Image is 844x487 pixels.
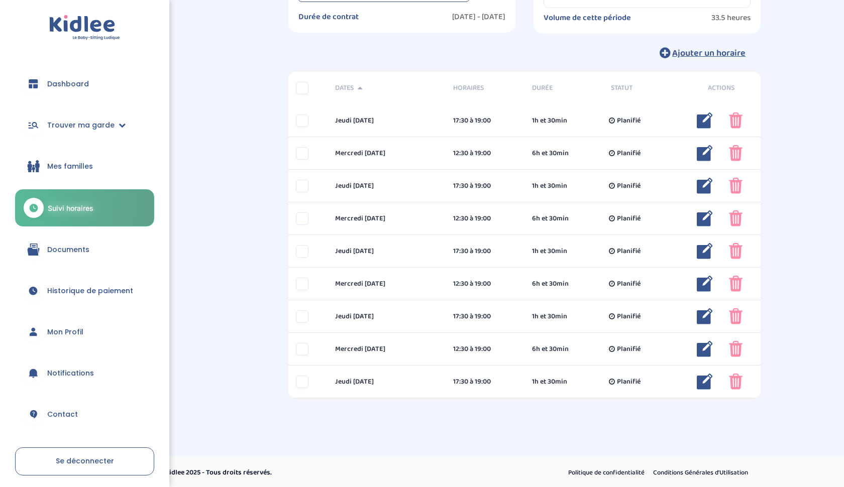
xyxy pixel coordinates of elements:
span: Contact [47,409,78,420]
span: Planifié [617,279,641,289]
img: modifier_bleu.png [697,374,713,390]
span: Planifié [617,181,641,191]
img: poubelle_rose.png [729,374,743,390]
div: jeudi [DATE] [328,246,446,257]
span: Horaires [453,83,517,93]
div: jeudi [DATE] [328,311,446,322]
span: Planifié [617,115,641,126]
a: Notifications [15,355,154,391]
span: Historique de paiement [47,286,133,296]
div: Actions [682,83,761,93]
div: jeudi [DATE] [328,115,446,126]
div: 12:30 à 19:00 [453,344,517,354]
span: 6h et 30min [532,148,569,159]
a: Contact [15,396,154,432]
a: Trouver ma garde [15,107,154,143]
img: poubelle_rose.png [729,308,743,324]
a: Suivi horaires [15,189,154,226]
span: 33.5 heures [711,13,751,23]
a: Conditions Générales d’Utilisation [650,466,752,479]
span: Dashboard [47,79,89,89]
div: jeudi [DATE] [328,377,446,387]
a: Politique de confidentialité [565,466,648,479]
a: Mon Profil [15,314,154,350]
img: modifier_bleu.png [697,308,713,324]
div: Durée [524,83,603,93]
a: Mes familles [15,148,154,184]
span: 1h et 30min [532,377,567,387]
div: mercredi [DATE] [328,213,446,224]
span: 6h et 30min [532,344,569,354]
img: poubelle_rose.png [729,341,743,357]
span: 1h et 30min [532,311,567,322]
img: poubelle_rose.png [729,243,743,259]
img: logo.svg [49,15,120,41]
span: Planifié [617,246,641,257]
div: 17:30 à 19:00 [453,311,517,322]
button: Ajouter un horaire [645,42,761,64]
span: 6h et 30min [532,279,569,289]
img: modifier_bleu.png [697,341,713,357]
span: Mes familles [47,161,93,172]
span: Mon Profil [47,327,83,337]
span: Suivi horaires [48,203,93,213]
span: Trouver ma garde [47,120,115,131]
img: poubelle_rose.png [729,178,743,194]
a: Dashboard [15,66,154,102]
span: Planifié [617,377,641,387]
span: 1h et 30min [532,181,567,191]
img: modifier_bleu.png [697,276,713,292]
img: modifier_bleu.png [697,243,713,259]
img: poubelle_rose.png [729,276,743,292]
span: Planifié [617,148,641,159]
span: Planifié [617,344,641,354]
span: Planifié [617,213,641,224]
span: Ajouter un horaire [672,46,746,60]
div: 12:30 à 19:00 [453,213,517,224]
div: mercredi [DATE] [328,279,446,289]
div: mercredi [DATE] [328,148,446,159]
img: poubelle_rose.png [729,210,743,226]
span: Se déconnecter [56,456,114,466]
label: Volume de cette période [544,13,631,23]
span: 6h et 30min [532,213,569,224]
div: mercredi [DATE] [328,344,446,354]
div: jeudi [DATE] [328,181,446,191]
span: 1h et 30min [532,246,567,257]
img: poubelle_rose.png [729,145,743,161]
p: © Kidlee 2025 - Tous droits réservés. [159,467,465,478]
a: Historique de paiement [15,273,154,309]
div: 17:30 à 19:00 [453,377,517,387]
a: Documents [15,231,154,268]
img: modifier_bleu.png [697,145,713,161]
label: Durée de contrat [298,12,359,22]
div: 17:30 à 19:00 [453,181,517,191]
div: Statut [603,83,682,93]
img: modifier_bleu.png [697,210,713,226]
span: Notifications [47,368,94,379]
img: modifier_bleu.png [697,178,713,194]
span: Documents [47,245,89,255]
span: 1h et 30min [532,115,567,126]
div: 12:30 à 19:00 [453,148,517,159]
label: [DATE] - [DATE] [452,12,505,22]
div: Dates [328,83,446,93]
div: 17:30 à 19:00 [453,115,517,126]
img: poubelle_rose.png [729,112,743,129]
img: modifier_bleu.png [697,112,713,129]
span: Planifié [617,311,641,322]
div: 17:30 à 19:00 [453,246,517,257]
a: Se déconnecter [15,447,154,475]
div: 12:30 à 19:00 [453,279,517,289]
